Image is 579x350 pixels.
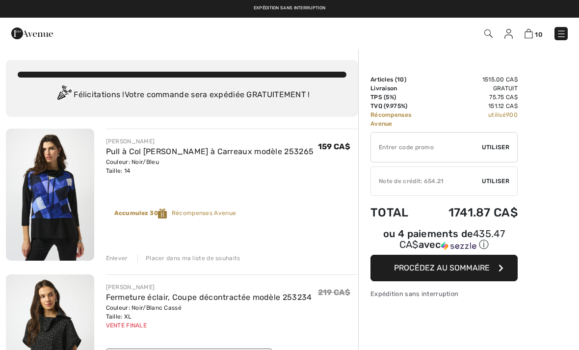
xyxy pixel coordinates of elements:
[434,110,518,128] td: utilisé
[158,209,167,218] img: Reward-Logo.svg
[370,229,518,251] div: ou 4 paiements de avec
[370,102,434,110] td: TVQ (9.975%)
[106,321,312,330] div: Vente finale
[371,133,482,162] input: Code promo
[18,85,346,105] div: Félicitations ! Votre commande sera expédiée GRATUITEMENT !
[434,75,518,84] td: 1515.00 CA$
[318,288,350,297] span: 219 CA$
[434,196,518,229] td: 1741.87 CA$
[434,93,518,102] td: 75.75 CA$
[370,93,434,102] td: TPS (5%)
[370,289,518,298] div: Expédition sans interruption
[370,196,434,229] td: Total
[399,228,505,250] span: 435.47 CA$
[11,24,53,43] img: 1ère Avenue
[482,143,509,152] span: Utiliser
[318,142,350,151] span: 159 CA$
[504,29,513,39] img: Mes infos
[525,29,533,38] img: Panier d'achat
[484,29,493,38] img: Recherche
[482,177,509,186] span: Utiliser
[370,84,434,93] td: Livraison
[370,255,518,281] button: Procédez au sommaire
[441,242,476,250] img: Sezzle
[370,75,434,84] td: Articles ( )
[6,129,94,261] img: Pull à Col Bénitier à Carreaux modèle 253265
[114,209,237,218] div: Récompenses Avenue
[106,158,314,175] div: Couleur: Noir/Bleu Taille: 14
[106,303,312,321] div: Couleur: Noir/Blanc Cassé Taille: XL
[525,27,543,39] a: 10
[370,229,518,255] div: ou 4 paiements de435.47 CA$avecSezzle Cliquez pour en savoir plus sur Sezzle
[434,102,518,110] td: 151.12 CA$
[394,263,490,272] span: Procédez au sommaire
[137,254,240,263] div: Placer dans ma liste de souhaits
[535,31,543,38] span: 10
[371,177,482,186] div: Note de crédit: 654.21
[397,76,404,83] span: 10
[106,147,314,156] a: Pull à Col [PERSON_NAME] à Carreaux modèle 253265
[106,283,312,292] div: [PERSON_NAME]
[556,29,566,39] img: Menu
[506,111,518,118] span: 900
[11,28,53,37] a: 1ère Avenue
[54,85,74,105] img: Congratulation2.svg
[106,254,128,263] div: Enlever
[106,137,314,146] div: [PERSON_NAME]
[106,293,312,302] a: Fermeture éclair, Coupe décontractée modèle 253234
[434,84,518,93] td: Gratuit
[370,110,434,128] td: Récompenses Avenue
[114,210,172,216] strong: Accumulez 30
